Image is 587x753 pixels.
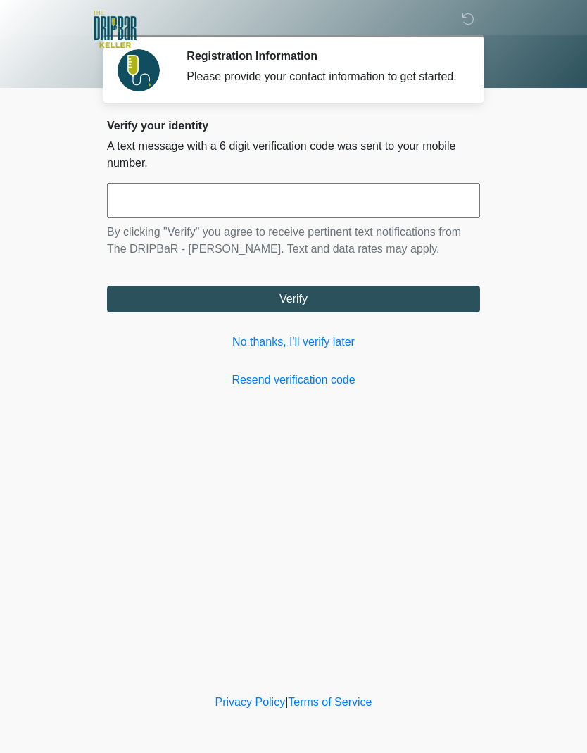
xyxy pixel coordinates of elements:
div: Please provide your contact information to get started. [187,68,459,85]
img: Agent Avatar [118,49,160,91]
a: | [285,696,288,708]
button: Verify [107,286,480,312]
a: Resend verification code [107,372,480,388]
a: Privacy Policy [215,696,286,708]
p: A text message with a 6 digit verification code was sent to your mobile number. [107,138,480,172]
p: By clicking "Verify" you agree to receive pertinent text notifications from The DRIPBaR - [PERSON... [107,224,480,258]
h2: Verify your identity [107,119,480,132]
img: The DRIPBaR - Keller Logo [93,11,137,48]
a: No thanks, I'll verify later [107,334,480,350]
a: Terms of Service [288,696,372,708]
